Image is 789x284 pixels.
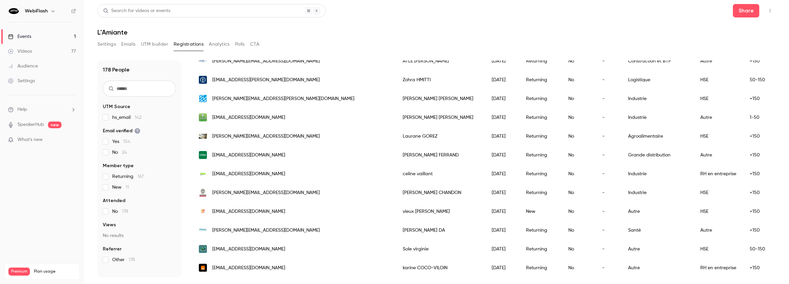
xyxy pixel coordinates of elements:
div: Audience [8,63,38,69]
div: HSE [694,202,743,221]
div: No [562,89,596,108]
span: UTM Source [103,103,130,110]
img: taittinger.fr [199,134,207,139]
span: [EMAIL_ADDRESS][DOMAIN_NAME] [212,114,285,121]
span: Email verified [103,128,140,134]
div: No [562,221,596,240]
div: - [596,127,621,146]
div: Logistique [621,70,694,89]
span: What's new [17,136,43,143]
div: No [562,258,596,277]
div: - [596,52,621,70]
span: [EMAIL_ADDRESS][DOMAIN_NAME] [212,265,285,272]
img: filieris.fr [199,226,207,234]
div: - [596,164,621,183]
div: Santé [621,221,694,240]
span: 178 [122,209,128,214]
iframe: Noticeable Trigger [68,137,76,143]
div: [DATE] [485,221,519,240]
div: HSE [694,70,743,89]
div: Returning [519,89,562,108]
div: HSE [694,89,743,108]
h6: WebiFlash [25,8,48,14]
span: Plan usage [34,269,76,274]
div: - [596,240,621,258]
span: [EMAIL_ADDRESS][PERSON_NAME][DOMAIN_NAME] [212,77,320,84]
div: Events [8,33,31,40]
div: Agroalimentaire [621,127,694,146]
div: Laurane GOREZ [396,127,485,146]
button: UTM builder [141,39,168,50]
img: groupeidees.fr [199,245,207,253]
button: Share [733,4,759,17]
button: Analytics [209,39,230,50]
p: No results [103,232,176,239]
span: 11 [126,185,129,190]
div: Returning [519,240,562,258]
button: Registrations [174,39,204,50]
img: valeo.com [199,170,207,178]
span: No [112,208,128,215]
div: Autre [694,146,743,164]
a: SpeakerHub [17,121,44,128]
div: ATLÉ [PERSON_NAME] [396,52,485,70]
div: Returning [519,52,562,70]
span: [PERSON_NAME][EMAIL_ADDRESS][DOMAIN_NAME] [212,189,320,196]
img: orange.com [199,264,207,272]
div: Autre [621,258,694,277]
span: Referrer [103,246,122,252]
div: karine COCO-VILOIN [396,258,485,277]
div: Returning [519,70,562,89]
div: - [596,70,621,89]
div: New [519,202,562,221]
div: [DATE] [485,164,519,183]
button: CTA [250,39,259,50]
div: - [596,221,621,240]
img: kuehne-nagel.com [199,76,207,84]
span: 167 [137,174,144,179]
span: new [48,122,61,128]
section: facet-groups [103,103,176,263]
div: No [562,108,596,127]
div: Grande distribution [621,146,694,164]
div: [PERSON_NAME] [PERSON_NAME] [396,108,485,127]
div: [DATE] [485,146,519,164]
div: Zohra HMITTI [396,70,485,89]
div: - [596,183,621,202]
div: No [562,202,596,221]
span: [PERSON_NAME][EMAIL_ADDRESS][PERSON_NAME][DOMAIN_NAME] [212,95,354,102]
div: [PERSON_NAME] CHANDON [396,183,485,202]
span: No [112,149,127,156]
li: help-dropdown-opener [8,106,76,113]
div: [DATE] [485,52,519,70]
span: Help [17,106,27,113]
span: 154 [123,139,130,144]
span: [EMAIL_ADDRESS][DOMAIN_NAME] [212,152,285,159]
div: - [596,89,621,108]
img: WebiFlash [8,6,19,16]
div: No [562,52,596,70]
div: Industrie [621,164,694,183]
div: No [562,164,596,183]
div: [DATE] [485,108,519,127]
div: - [596,202,621,221]
span: [PERSON_NAME][EMAIL_ADDRESS][DOMAIN_NAME] [212,227,320,234]
div: - [596,258,621,277]
h1: L'Amiante [97,28,776,36]
div: No [562,70,596,89]
button: Settings [97,39,116,50]
div: Settings [8,78,35,84]
span: Other [112,256,135,263]
div: [DATE] [485,202,519,221]
div: HSE [694,183,743,202]
img: bureauveritas.com [199,189,207,197]
span: [EMAIL_ADDRESS][DOMAIN_NAME] [212,171,285,178]
div: [DATE] [485,258,519,277]
div: RH en entreprise [694,164,743,183]
div: Autre [694,108,743,127]
div: No [562,146,596,164]
div: - [596,108,621,127]
div: [PERSON_NAME] [PERSON_NAME] [396,89,485,108]
span: Attended [103,197,125,204]
span: [EMAIL_ADDRESS][DOMAIN_NAME] [212,208,285,215]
